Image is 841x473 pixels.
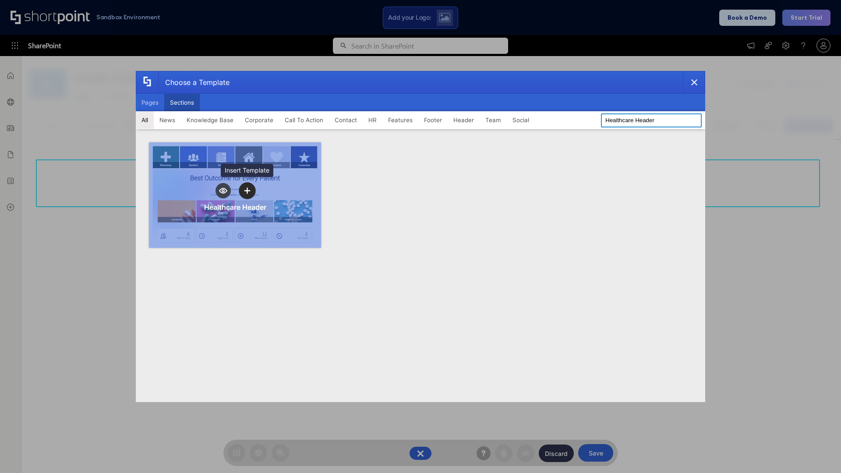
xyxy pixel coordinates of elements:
button: Sections [164,94,200,111]
button: All [136,111,154,129]
button: Footer [418,111,448,129]
button: Contact [329,111,363,129]
button: Corporate [239,111,279,129]
div: template selector [136,71,705,402]
button: Pages [136,94,164,111]
button: Header [448,111,480,129]
button: Team [480,111,507,129]
div: Choose a Template [158,71,230,93]
button: News [154,111,181,129]
button: Knowledge Base [181,111,239,129]
iframe: Chat Widget [797,431,841,473]
button: Call To Action [279,111,329,129]
button: HR [363,111,382,129]
div: Healthcare Header [204,203,266,212]
button: Social [507,111,535,129]
button: Features [382,111,418,129]
input: Search [601,113,702,127]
